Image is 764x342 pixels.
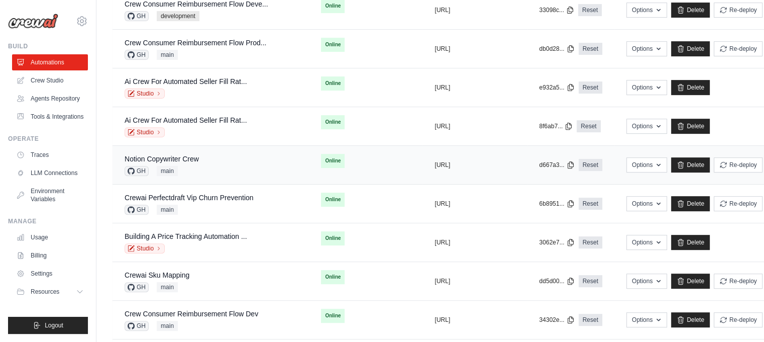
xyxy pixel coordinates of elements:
div: Manage [8,217,88,225]
a: Studio [125,89,165,99]
a: Automations [12,54,88,70]
button: Re-deploy [714,3,762,18]
a: Environment Variables [12,183,88,207]
a: Reset [579,236,602,248]
span: Online [321,270,345,284]
span: development [157,11,199,21]
a: Reset [579,314,602,326]
button: Options [626,157,667,173]
button: db0d28... [539,45,574,53]
span: Online [321,38,345,52]
a: Agents Repository [12,91,88,107]
span: Online [321,193,345,207]
a: Reset [578,4,602,16]
button: dd5d00... [539,277,574,285]
span: main [157,166,178,176]
button: Re-deploy [714,274,762,289]
a: Reset [577,120,600,132]
a: Reset [579,81,602,94]
a: Tools & Integrations [12,109,88,125]
span: GH [125,166,149,176]
button: Re-deploy [714,157,762,173]
a: Delete [671,157,710,173]
button: Options [626,80,667,95]
span: Online [321,309,345,323]
button: Options [626,274,667,289]
a: Delete [671,312,710,327]
span: main [157,205,178,215]
img: Logo [8,14,58,29]
button: Resources [12,284,88,300]
a: Studio [125,127,165,137]
button: Re-deploy [714,312,762,327]
a: Crew Consumer Reimbursement Flow Dev [125,310,258,318]
span: Online [321,115,345,129]
span: Online [321,154,345,168]
span: GH [125,321,149,331]
a: Billing [12,247,88,264]
a: Ai Crew For Automated Seller Fill Rat... [125,77,247,85]
a: Delete [671,41,710,56]
button: 3062e7... [539,238,574,246]
a: Reset [579,159,602,171]
div: Operate [8,135,88,143]
span: GH [125,205,149,215]
span: Online [321,231,345,245]
button: 34302e... [539,316,574,324]
a: Delete [671,119,710,134]
button: e932a5... [539,83,574,92]
a: Reset [579,43,602,55]
button: Options [626,196,667,211]
button: Options [626,119,667,134]
a: Notion Copywriter Crew [125,155,199,163]
a: Ai Crew For Automated Seller Fill Rat... [125,116,247,124]
a: Delete [671,235,710,250]
span: main [157,50,178,60]
span: GH [125,50,149,60]
a: Crew Studio [12,72,88,89]
a: Studio [125,243,165,253]
a: Settings [12,266,88,282]
span: GH [125,11,149,21]
div: Build [8,42,88,50]
a: Traces [12,147,88,163]
a: Delete [671,274,710,289]
a: LLM Connections [12,165,88,181]
a: Crew Consumer Reimbursement Flow Prod... [125,39,266,47]
span: GH [125,282,149,292]
button: Re-deploy [714,41,762,56]
button: Options [626,235,667,250]
a: Delete [671,80,710,95]
button: Logout [8,317,88,334]
a: Building A Price Tracking Automation ... [125,232,247,240]
button: 33098c... [539,6,574,14]
span: main [157,321,178,331]
span: Online [321,76,345,91]
button: Options [626,3,667,18]
a: Delete [671,3,710,18]
a: Delete [671,196,710,211]
a: Crewai Sku Mapping [125,271,189,279]
a: Usage [12,229,88,245]
span: Logout [45,321,63,329]
button: 6b8951... [539,200,574,208]
span: main [157,282,178,292]
button: Re-deploy [714,196,762,211]
a: Reset [579,275,602,287]
button: d667a3... [539,161,574,169]
button: Options [626,41,667,56]
button: 8f6ab7... [539,122,573,130]
span: Resources [31,288,59,296]
a: Crewai Perfectdraft Vip Churn Prevention [125,194,254,202]
a: Reset [579,198,602,210]
button: Options [626,312,667,327]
